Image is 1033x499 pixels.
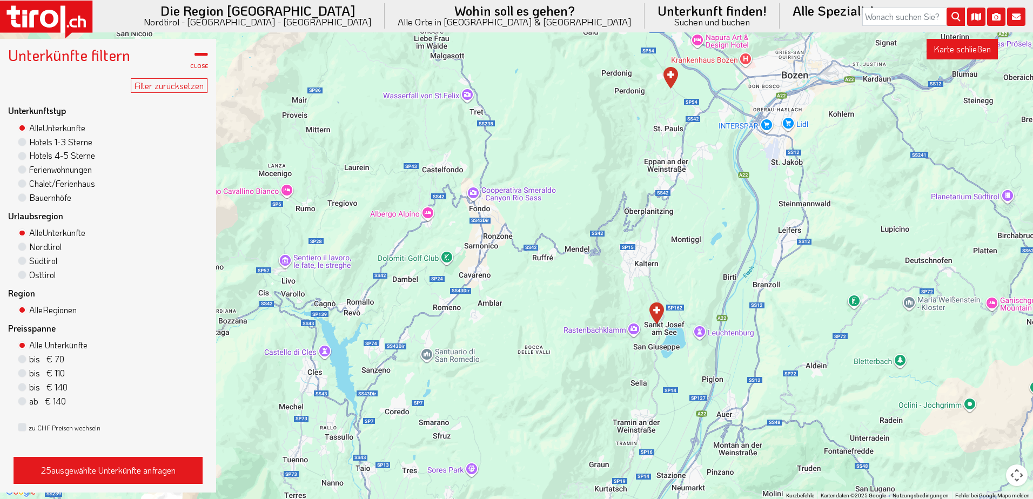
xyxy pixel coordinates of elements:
div: Belia Lofts - Adults Only [663,67,678,89]
a: Nutzungsbedingungen [893,493,949,498]
button: Kamerasteuerung für die Karte [1006,464,1028,486]
small: Suchen und buchen [658,17,767,26]
small: Alle Orte in [GEOGRAPHIC_DATA] & [GEOGRAPHIC_DATA] [398,17,632,26]
div: Lake Spa Hotel SEELEITEN [649,302,664,324]
a: Fehler bei Google Maps melden [955,493,1030,498]
span: Kartendaten ©2025 Google [821,493,886,498]
i: Fotogalerie [987,8,1005,26]
i: Kontakt [1007,8,1025,26]
span: Unterkünfte filtern [8,45,130,65]
a: Karte schließen [927,39,998,59]
small: Nordtirol - [GEOGRAPHIC_DATA] - [GEOGRAPHIC_DATA] [144,17,372,26]
i: Karte öffnen [967,8,985,26]
input: Wonach suchen Sie? [862,8,965,26]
